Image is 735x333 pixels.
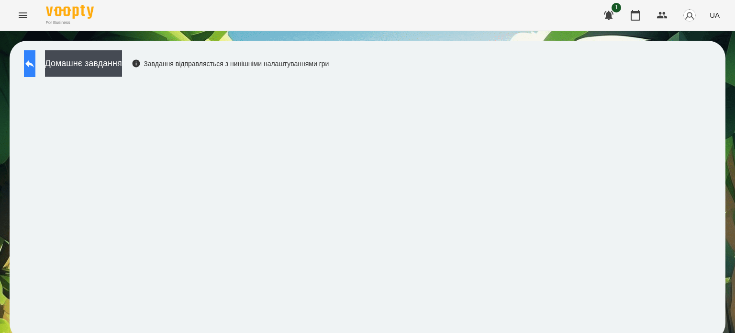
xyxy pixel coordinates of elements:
span: 1 [612,3,621,12]
span: UA [710,10,720,20]
img: avatar_s.png [683,9,696,22]
span: For Business [46,20,94,26]
button: UA [706,6,724,24]
img: Voopty Logo [46,5,94,19]
div: Завдання відправляється з нинішніми налаштуваннями гри [132,59,329,69]
button: Домашнє завдання [45,50,122,77]
button: Menu [11,4,34,27]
